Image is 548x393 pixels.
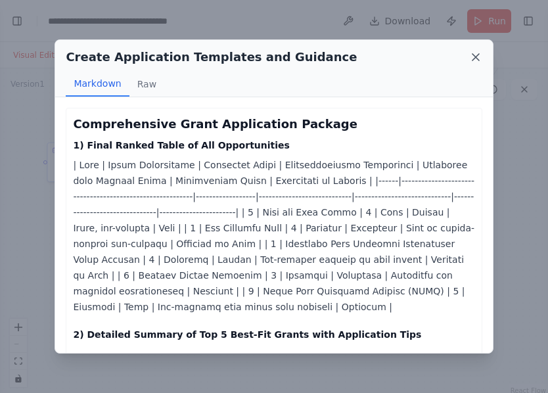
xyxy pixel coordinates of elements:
[129,72,164,97] button: Raw
[66,48,357,66] h2: Create Application Templates and Guidance
[73,115,474,133] h3: Comprehensive Grant Application Package
[73,328,474,341] h4: 2) Detailed Summary of Top 5 Best-Fit Grants with Application Tips
[66,72,129,97] button: Markdown
[73,157,474,315] p: | Lore | Ipsum Dolorsitame | Consectet Adipi | Elitseddoeiusmo Temporinci | Utlaboree dolo Magnaa...
[73,139,474,152] h4: 1) Final Ranked Table of All Opportunities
